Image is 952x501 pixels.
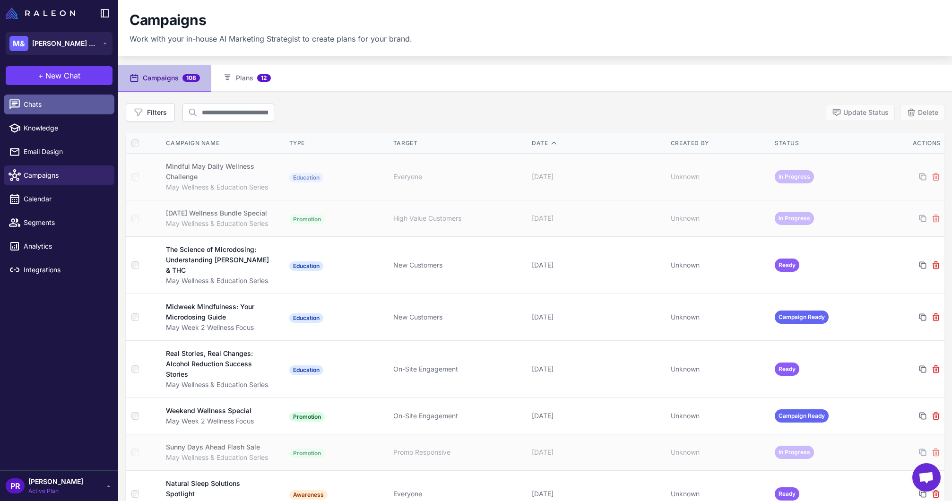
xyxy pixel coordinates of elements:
[532,447,663,458] div: [DATE]
[166,452,279,463] div: May Wellness & Education Series
[532,489,663,499] div: [DATE]
[24,194,107,204] span: Calendar
[24,217,107,228] span: Segments
[671,172,767,182] div: Unknown
[393,312,525,322] div: New Customers
[289,449,325,458] span: Promotion
[671,213,767,224] div: Unknown
[532,172,663,182] div: [DATE]
[826,104,895,121] button: Update Status
[166,161,271,182] div: Mindful May Daily Wellness Challenge
[6,8,75,19] img: Raleon Logo
[166,380,279,390] div: May Wellness & Education Series
[166,348,274,380] div: Real Stories, Real Changes: Alcohol Reduction Success Stories
[166,406,251,416] div: Weekend Wellness Special
[4,260,114,280] a: Integrations
[257,74,271,82] span: 12
[211,65,282,92] button: Plans12
[289,215,325,224] span: Promotion
[45,70,80,81] span: New Chat
[775,170,814,183] span: In Progress
[289,490,328,500] span: Awareness
[775,259,799,272] span: Ready
[6,8,79,19] a: Raleon Logo
[166,208,267,218] div: [DATE] Wellness Bundle Special
[9,36,28,51] div: M&
[4,118,114,138] a: Knowledge
[289,365,323,375] span: Education
[289,173,323,182] span: Education
[671,411,767,421] div: Unknown
[4,142,114,162] a: Email Design
[28,487,83,495] span: Active Plan
[6,32,113,55] button: M&[PERSON_NAME] & [PERSON_NAME]
[775,487,799,501] span: Ready
[4,189,114,209] a: Calendar
[130,11,206,29] h1: Campaigns
[875,133,944,154] th: Actions
[671,312,767,322] div: Unknown
[532,312,663,322] div: [DATE]
[182,74,200,82] span: 108
[4,165,114,185] a: Campaigns
[118,65,211,92] button: Campaigns108
[393,411,525,421] div: On-Site Engagement
[166,276,279,286] div: May Wellness & Education Series
[32,38,98,49] span: [PERSON_NAME] & [PERSON_NAME]
[532,411,663,421] div: [DATE]
[393,213,525,224] div: High Value Customers
[24,99,107,110] span: Chats
[24,241,107,251] span: Analytics
[166,244,274,276] div: The Science of Microdosing: Understanding [PERSON_NAME] & THC
[532,139,663,147] div: Date
[393,364,525,374] div: On-Site Engagement
[532,260,663,270] div: [DATE]
[166,416,279,426] div: May Week 2 Wellness Focus
[671,447,767,458] div: Unknown
[166,442,260,452] div: Sunny Days Ahead Flash Sale
[393,172,525,182] div: Everyone
[393,447,525,458] div: Promo Responsive
[775,446,814,459] span: In Progress
[4,236,114,256] a: Analytics
[775,311,829,324] span: Campaign Ready
[6,66,113,85] button: +New Chat
[775,363,799,376] span: Ready
[126,103,175,122] button: Filters
[166,322,279,333] div: May Week 2 Wellness Focus
[24,170,107,181] span: Campaigns
[671,139,767,147] div: Created By
[166,139,279,147] div: Campaign Name
[393,260,525,270] div: New Customers
[28,476,83,487] span: [PERSON_NAME]
[130,33,412,44] p: Work with your in-house AI Marketing Strategist to create plans for your brand.
[775,409,829,423] span: Campaign Ready
[24,123,107,133] span: Knowledge
[4,213,114,233] a: Segments
[166,302,272,322] div: Midweek Mindfulness: Your Microdosing Guide
[671,489,767,499] div: Unknown
[671,364,767,374] div: Unknown
[289,261,323,271] span: Education
[775,212,814,225] span: In Progress
[775,139,871,147] div: Status
[671,260,767,270] div: Unknown
[900,104,944,121] button: Delete
[393,489,525,499] div: Everyone
[289,313,323,323] span: Education
[289,412,325,422] span: Promotion
[24,147,107,157] span: Email Design
[532,364,663,374] div: [DATE]
[166,218,279,229] div: May Wellness & Education Series
[6,478,25,493] div: PR
[289,139,386,147] div: Type
[166,478,270,499] div: Natural Sleep Solutions Spotlight
[532,213,663,224] div: [DATE]
[912,463,941,492] div: Open chat
[393,139,525,147] div: Target
[38,70,43,81] span: +
[166,182,279,192] div: May Wellness & Education Series
[24,265,107,275] span: Integrations
[4,95,114,114] a: Chats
